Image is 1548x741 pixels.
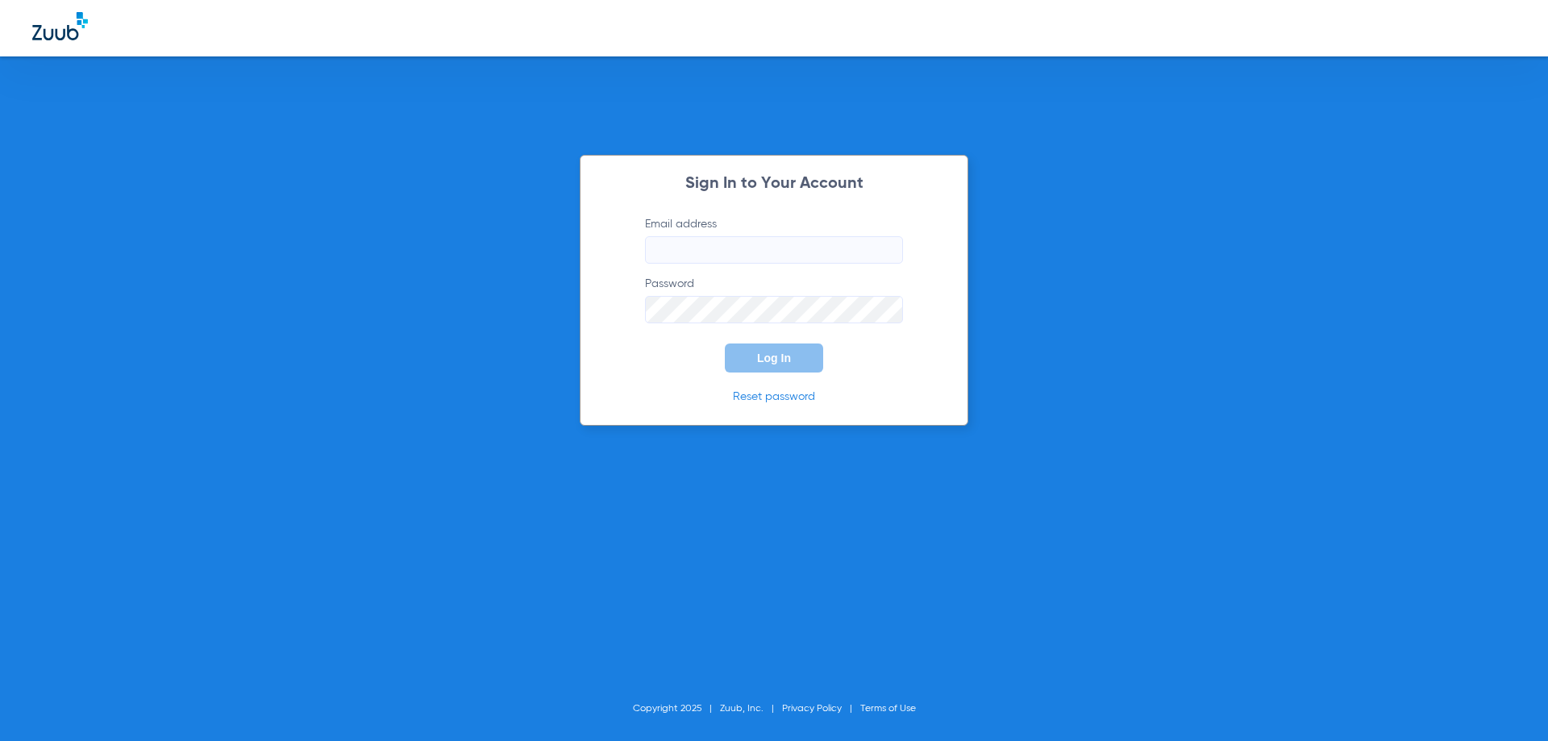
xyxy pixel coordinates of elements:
span: Log In [757,352,791,364]
li: Copyright 2025 [633,701,720,717]
button: Log In [725,343,823,373]
a: Terms of Use [860,704,916,714]
li: Zuub, Inc. [720,701,782,717]
iframe: Chat Widget [1467,664,1548,741]
h2: Sign In to Your Account [621,176,927,192]
input: Email address [645,236,903,264]
a: Reset password [733,391,815,402]
img: Zuub Logo [32,12,88,40]
input: Password [645,296,903,323]
label: Email address [645,216,903,264]
a: Privacy Policy [782,704,842,714]
label: Password [645,276,903,323]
